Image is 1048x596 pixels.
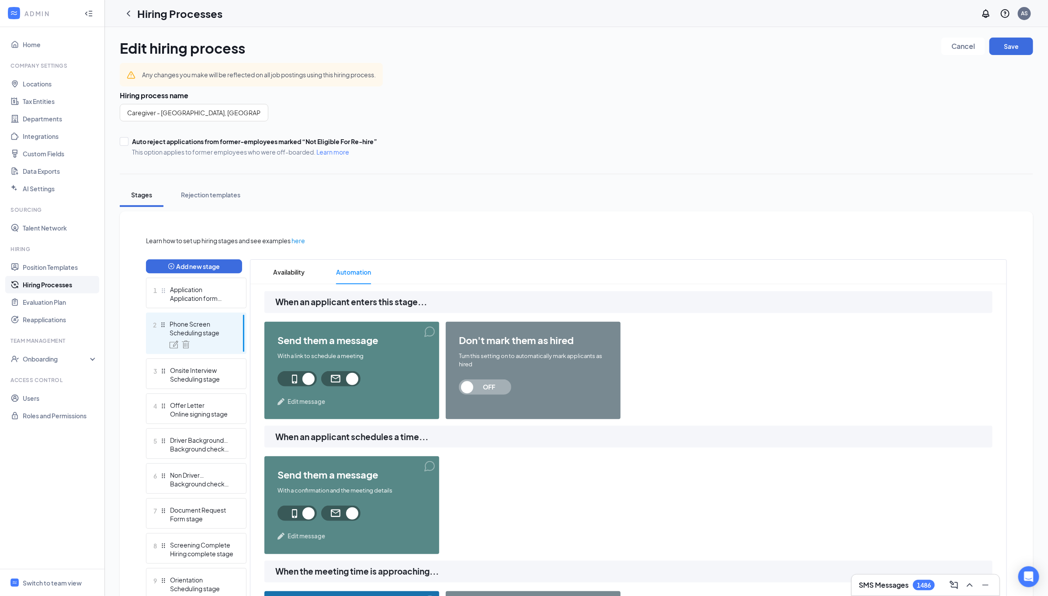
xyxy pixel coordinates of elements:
[10,376,96,384] div: Access control
[459,352,607,369] div: Turn this setting on to automatically mark applicants as hired
[23,93,97,110] a: Tax Entities
[23,127,97,145] a: Integrations
[470,379,508,395] span: OFF
[336,260,371,284] span: Automation
[170,294,234,303] div: Application form stage
[160,322,166,328] svg: Drag
[917,582,931,589] div: 1486
[160,578,167,584] svg: Drag
[316,148,349,156] a: Learn more
[153,506,157,516] span: 7
[181,190,240,199] div: Rejection templates
[23,162,97,180] a: Data Exports
[10,355,19,363] svg: UserCheck
[949,580,959,590] svg: ComposeMessage
[153,366,157,376] span: 3
[941,38,985,59] a: Cancel
[273,260,305,284] span: Availability
[170,471,234,479] div: Non Driver Background Check
[275,296,992,309] span: When an applicant enters this stage...
[10,245,96,253] div: Hiring
[23,293,97,311] a: Evaluation Plan
[278,469,426,480] span: send them a message
[170,479,234,488] div: Background check stage
[170,541,234,549] div: Screening Complete
[1018,566,1039,587] div: Open Intercom Messenger
[153,436,157,446] span: 5
[979,578,992,592] button: Minimize
[160,508,167,514] svg: Drag
[170,436,234,444] div: Driver Background Check
[951,43,975,49] span: Cancel
[170,444,234,453] div: Background check stage
[160,543,167,549] svg: Drag
[1021,10,1028,17] div: AS
[123,8,134,19] svg: ChevronLeft
[146,236,291,245] span: Learn how to set up hiring stages and see examples
[288,397,325,406] span: Edit message
[120,38,245,59] h1: Edit hiring process
[947,578,961,592] button: ComposeMessage
[170,366,234,375] div: Onsite Interview
[963,578,977,592] button: ChevronUp
[23,258,97,276] a: Position Templates
[10,337,96,345] div: Team Management
[170,375,234,383] div: Scheduling stage
[153,320,156,330] span: 2
[23,311,97,328] a: Reapplications
[170,514,234,523] div: Form stage
[142,70,376,79] div: Any changes you make will be reflected on all job postings using this hiring process.
[23,36,97,53] a: Home
[160,403,167,409] svg: Drag
[153,541,157,551] span: 8
[12,580,17,586] svg: WorkstreamLogo
[146,259,242,273] button: plus-circleAdd new stage
[132,148,377,156] span: This option applies to former employees who were off-boarded.
[153,401,157,411] span: 4
[23,276,97,293] a: Hiring Processes
[10,62,96,69] div: Company Settings
[170,506,234,514] div: Document Request
[127,71,135,79] svg: Warning
[168,263,174,269] span: plus-circle
[170,575,234,584] div: Orientation
[23,407,97,424] a: Roles and Permissions
[128,190,155,199] div: Stages
[153,471,157,481] span: 6
[278,352,426,360] div: With a link to schedule a meeting
[23,389,97,407] a: Users
[160,368,167,374] svg: Drag
[170,410,234,418] div: Online signing stage
[170,320,233,328] div: Phone Screen
[859,580,909,590] h3: SMS Messages
[160,438,167,444] svg: Drag
[23,110,97,127] a: Departments
[120,104,268,121] input: Name of hiring process
[275,431,992,444] span: When an applicant schedules a time...
[160,473,167,479] svg: Drag
[23,579,82,587] div: Switch to team view
[153,575,157,586] span: 9
[23,180,97,197] a: AI Settings
[941,38,985,55] button: Cancel
[989,38,1033,55] button: Save
[84,9,93,18] svg: Collapse
[1000,8,1010,19] svg: QuestionInfo
[23,219,97,237] a: Talent Network
[120,91,1033,100] h3: Hiring process name
[23,355,90,363] div: Onboarding
[291,236,305,245] a: here
[23,145,97,162] a: Custom Fields
[170,401,234,410] div: Offer Letter
[278,486,426,495] div: With a confirmation and the meeting details
[170,285,234,294] div: Application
